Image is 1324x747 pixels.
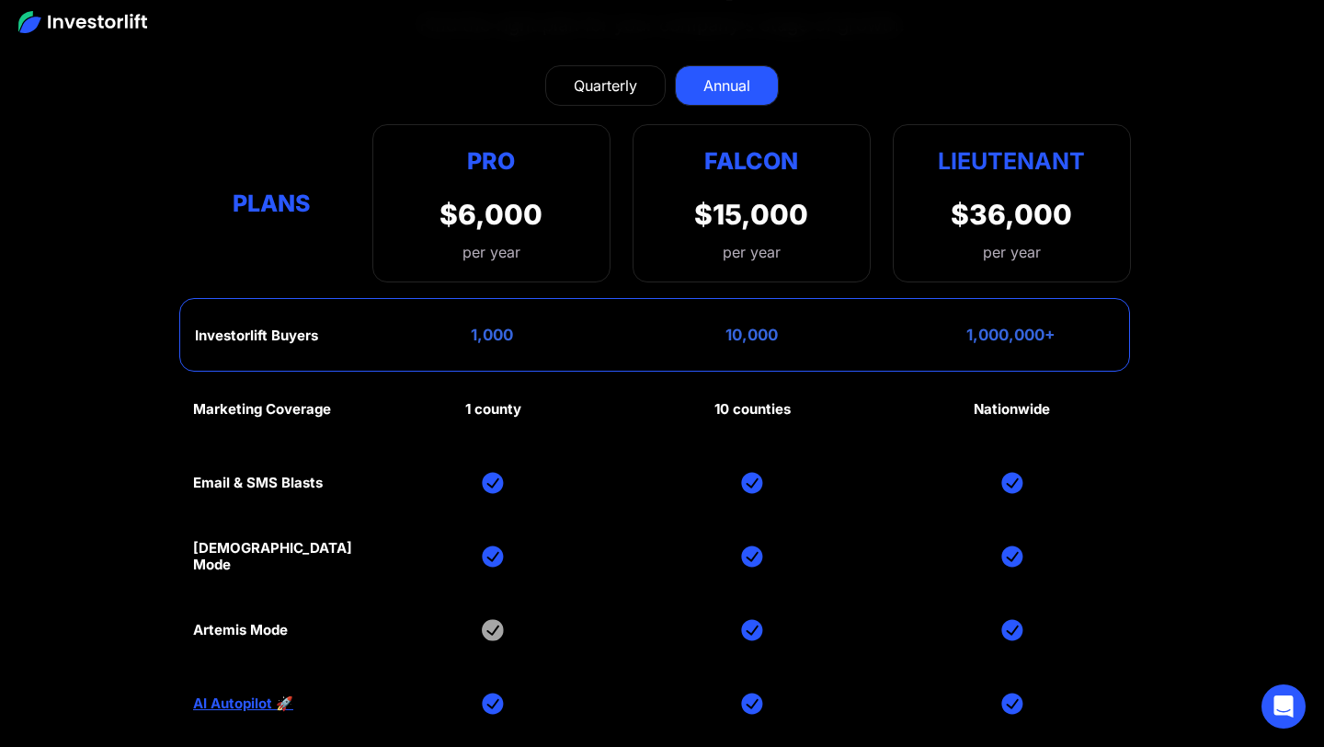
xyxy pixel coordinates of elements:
div: Pro [439,144,542,179]
div: Plans [193,185,350,221]
div: $6,000 [439,198,542,231]
div: $15,000 [694,198,808,231]
div: per year [439,241,542,263]
div: 1,000,000+ [966,326,1056,344]
div: Open Intercom Messenger [1261,684,1306,729]
div: Investorlift Buyers [195,328,318,344]
div: 1,000 [471,326,513,344]
div: Email & SMS Blasts [193,475,323,491]
div: 1 county [465,401,521,418]
div: Nationwide [974,401,1050,418]
div: [DEMOGRAPHIC_DATA] Mode [193,540,352,573]
div: Quarterly [574,75,637,97]
div: 10,000 [725,326,778,344]
div: Falcon [704,144,798,179]
div: 10 counties [714,401,791,418]
div: $36,000 [951,198,1072,231]
strong: Lieutenant [938,147,1085,175]
div: per year [723,241,781,263]
div: Annual [703,75,750,97]
div: Artemis Mode [193,622,288,638]
a: AI Autopilot 🚀 [193,695,293,712]
div: per year [983,241,1041,263]
div: Marketing Coverage [193,401,331,418]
